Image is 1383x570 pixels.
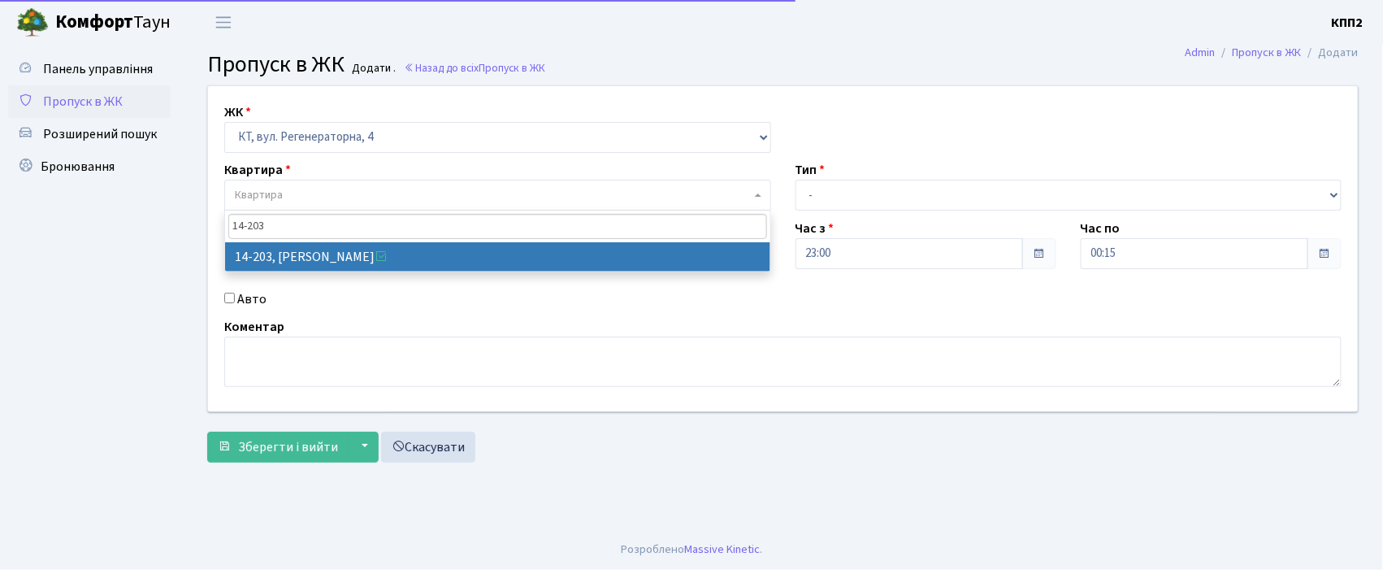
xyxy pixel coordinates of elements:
nav: breadcrumb [1161,36,1383,70]
a: Massive Kinetic [684,541,760,558]
span: Пропуск в ЖК [43,93,123,111]
span: Квартира [235,187,283,203]
span: Бронювання [41,158,115,176]
li: Додати [1302,44,1359,62]
label: Час з [796,219,835,238]
span: Пропуск в ЖК [479,60,545,76]
a: Назад до всіхПропуск в ЖК [404,60,545,76]
label: Авто [237,289,267,309]
b: КПП2 [1332,14,1363,32]
a: Пропуск в ЖК [1233,44,1302,61]
li: 14-203, [PERSON_NAME] [225,242,770,272]
label: Час по [1081,219,1121,238]
b: Комфорт [55,9,133,35]
a: Панель управління [8,53,171,85]
small: Додати . [349,62,397,76]
span: Розширений пошук [43,125,157,143]
button: Зберегти і вийти [207,432,349,463]
span: Таун [55,9,171,37]
a: Admin [1186,44,1216,61]
div: Розроблено . [621,541,762,559]
label: ЖК [224,102,251,122]
label: Коментар [224,317,284,337]
span: Пропуск в ЖК [207,48,345,80]
a: КПП2 [1332,13,1363,33]
span: Зберегти і вийти [238,438,338,456]
span: Панель управління [43,60,153,78]
button: Переключити навігацію [203,9,244,36]
img: logo.png [16,7,49,39]
a: Розширений пошук [8,118,171,150]
a: Пропуск в ЖК [8,85,171,118]
a: Скасувати [381,432,475,463]
label: Тип [796,160,826,180]
a: Бронювання [8,150,171,183]
label: Квартира [224,160,291,180]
